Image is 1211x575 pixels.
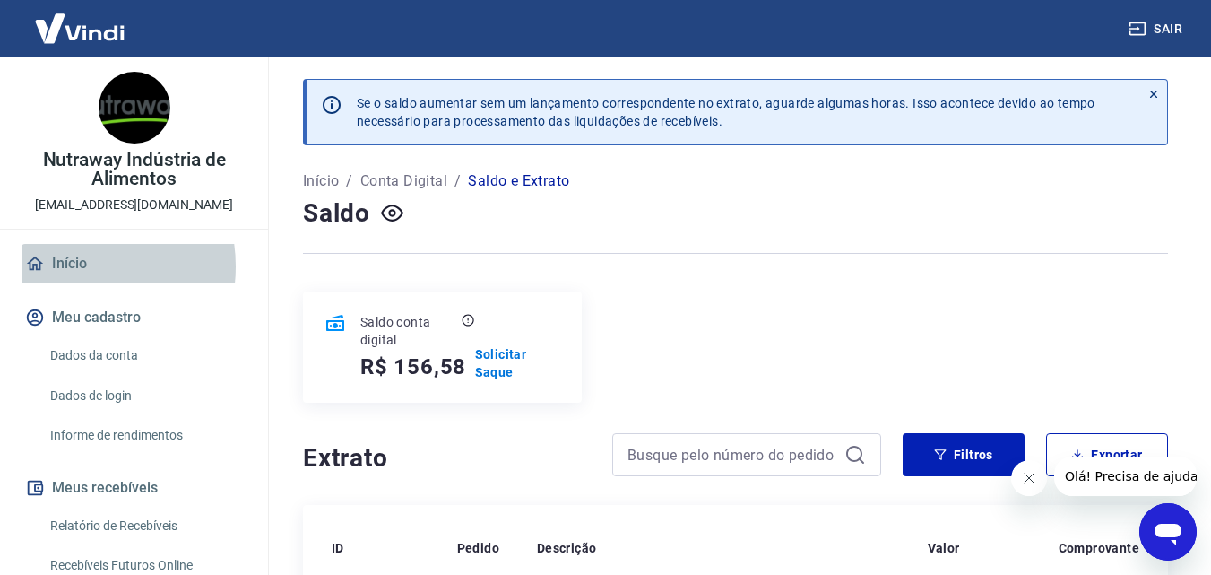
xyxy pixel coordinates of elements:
button: Filtros [903,433,1025,476]
p: / [346,170,352,192]
a: Informe de rendimentos [43,417,247,454]
p: ID [332,539,344,557]
iframe: Botão para abrir a janela de mensagens [1139,503,1197,561]
a: Relatório de Recebíveis [43,508,247,545]
p: Nutraway Indústria de Alimentos [14,151,254,188]
p: [EMAIL_ADDRESS][DOMAIN_NAME] [35,196,233,214]
a: Solicitar Saque [475,345,560,381]
p: Valor [928,539,960,557]
p: Descrição [537,539,597,557]
p: Saldo e Extrato [468,170,569,192]
p: Se o saldo aumentar sem um lançamento correspondente no extrato, aguarde algumas horas. Isso acon... [357,94,1095,130]
img: 74f5026b-57a2-4393-941f-225f1d667bda.jpeg [99,72,170,144]
h4: Saldo [303,196,370,231]
img: Vindi [22,1,138,56]
a: Dados da conta [43,337,247,374]
h5: R$ 156,58 [360,353,466,381]
p: Pedido [457,539,499,557]
p: / [454,170,461,192]
p: Comprovante [1059,539,1139,557]
a: Início [22,244,247,283]
a: Dados de login [43,378,247,414]
a: Conta Digital [360,170,447,192]
p: Saldo conta digital [360,313,458,349]
button: Exportar [1046,433,1168,476]
input: Busque pelo número do pedido [627,441,837,468]
iframe: Mensagem da empresa [1054,457,1197,496]
button: Sair [1125,13,1189,46]
a: Início [303,170,339,192]
button: Meu cadastro [22,298,247,337]
iframe: Fechar mensagem [1011,460,1047,496]
button: Meus recebíveis [22,468,247,508]
h4: Extrato [303,440,591,476]
span: Olá! Precisa de ajuda? [11,13,151,27]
